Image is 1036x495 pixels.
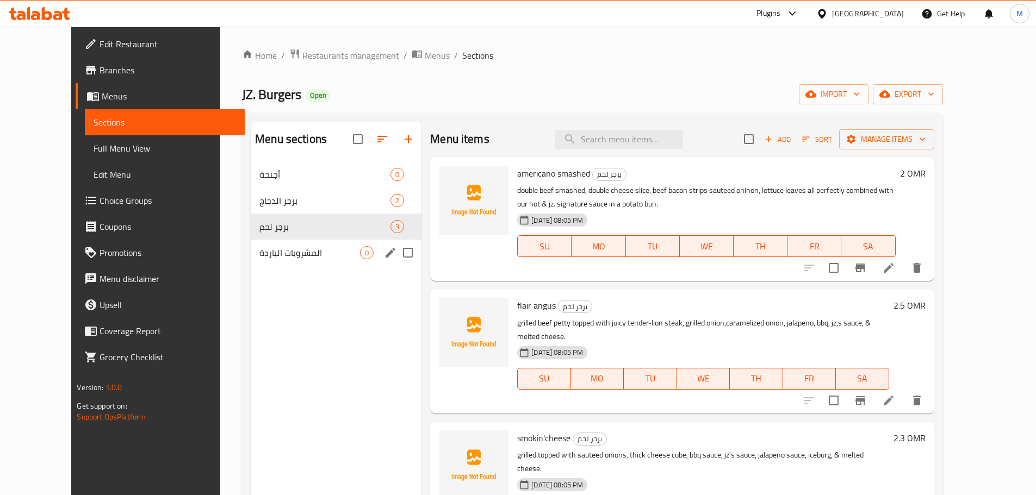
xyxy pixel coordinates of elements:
[259,168,390,181] span: أجنحة
[390,194,404,207] div: items
[832,8,904,20] div: [GEOGRAPHIC_DATA]
[94,168,235,181] span: Edit Menu
[517,235,572,257] button: SU
[573,433,607,446] div: برجر لحم
[799,131,835,148] button: Sort
[100,272,235,285] span: Menu disclaimer
[251,214,421,240] div: برجر لحم3
[77,410,146,424] a: Support.OpsPlatform
[517,368,570,390] button: SU
[795,131,839,148] span: Sort items
[822,256,845,279] span: Select to update
[281,49,285,62] li: /
[737,128,760,151] span: Select section
[882,261,895,274] a: Edit menu item
[251,240,421,266] div: المشروبات الباردة0edit
[628,371,673,386] span: TU
[822,389,845,412] span: Select to update
[882,394,895,407] a: Edit menu item
[100,220,235,233] span: Coupons
[76,292,244,318] a: Upsell
[840,371,885,386] span: SA
[572,235,625,257] button: MO
[100,37,235,51] span: Edit Restaurant
[517,184,895,211] p: double beef smashed, double cheese slice, beef bacon strips sauteed oninon, lettuce leaves all pe...
[799,84,868,104] button: import
[882,87,934,101] span: export
[787,371,832,386] span: FR
[462,49,493,62] span: Sections
[760,131,795,148] span: Add item
[76,266,244,292] a: Menu disclaimer
[873,84,943,104] button: export
[106,380,122,394] span: 1.0.0
[100,246,235,259] span: Promotions
[904,255,930,281] button: delete
[259,194,390,207] div: برجر الدجاج
[783,368,836,390] button: FR
[76,187,244,214] a: Choice Groups
[802,133,832,146] span: Sort
[846,239,891,254] span: SA
[847,255,873,281] button: Branch-specific-item
[517,448,889,475] p: grilled topped with sauteed onions, thick cheese cube, bbq sauce, jz's sauce, jalapeno sauce, ice...
[255,131,327,147] h2: Menu sections
[734,371,779,386] span: TH
[527,215,587,225] span: [DATE] 08:05 PM
[1016,8,1023,20] span: M
[522,371,566,386] span: SU
[302,49,399,62] span: Restaurants management
[94,116,235,129] span: Sections
[738,239,783,254] span: TH
[251,157,421,270] nav: Menu sections
[85,161,244,187] a: Edit Menu
[404,49,407,62] li: /
[251,161,421,187] div: أجنحة0
[100,350,235,364] span: Grocery Checklist
[527,347,587,358] span: [DATE] 08:05 PM
[626,235,680,257] button: TU
[395,126,421,152] button: Add section
[847,387,873,413] button: Branch-specific-item
[94,142,235,155] span: Full Menu View
[517,297,556,314] span: flair angus
[382,245,399,261] button: edit
[576,239,621,254] span: MO
[242,48,942,62] nav: breadcrumb
[430,131,489,147] h2: Menu items
[100,194,235,207] span: Choice Groups
[558,300,592,313] div: برجر لحم
[680,235,734,257] button: WE
[390,220,404,233] div: items
[76,318,244,344] a: Coverage Report
[306,89,331,102] div: Open
[593,168,626,180] span: برجر لحم
[592,168,626,181] div: برجر لحم
[251,187,421,214] div: برجر الدجاج2
[76,240,244,266] a: Promotions
[259,220,390,233] span: برجر لحم
[734,235,787,257] button: TH
[575,371,620,386] span: MO
[439,298,508,367] img: flair angus
[894,298,926,313] h6: 2.5 OMR
[894,430,926,446] h6: 2.3 OMR
[839,129,934,149] button: Manage items
[841,235,895,257] button: SA
[102,90,235,103] span: Menus
[242,49,277,62] a: Home
[77,399,127,413] span: Get support on:
[454,49,458,62] li: /
[361,248,373,258] span: 0
[730,368,783,390] button: TH
[792,239,837,254] span: FR
[517,165,590,181] span: americano smashed
[76,214,244,240] a: Coupons
[787,235,841,257] button: FR
[391,222,404,232] span: 3
[836,368,889,390] button: SA
[259,246,360,259] span: المشروبات الباردة
[904,387,930,413] button: delete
